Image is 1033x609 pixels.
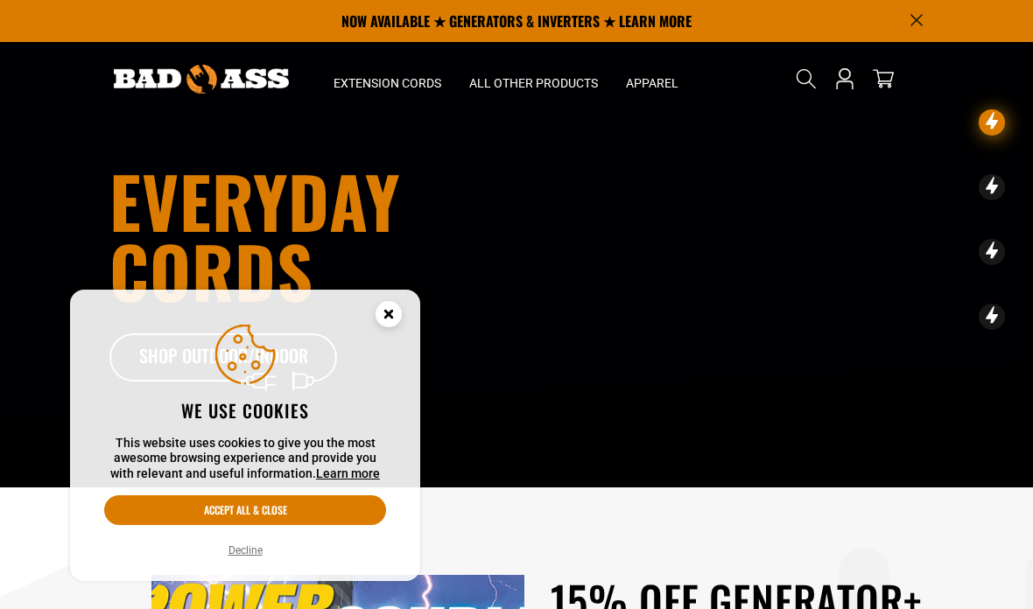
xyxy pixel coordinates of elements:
button: Accept all & close [104,495,386,525]
summary: All Other Products [455,42,612,115]
summary: Search [792,65,820,93]
span: Apparel [626,75,678,91]
span: Extension Cords [334,75,441,91]
summary: Extension Cords [320,42,455,115]
img: Bad Ass Extension Cords [114,65,289,94]
h1: Everyday cords [109,165,598,305]
aside: Cookie Consent [70,290,420,582]
button: Decline [223,542,268,559]
span: All Other Products [469,75,598,91]
p: This website uses cookies to give you the most awesome browsing experience and provide you with r... [104,436,386,482]
summary: Apparel [612,42,692,115]
a: Learn more [316,466,380,480]
h2: We use cookies [104,399,386,422]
